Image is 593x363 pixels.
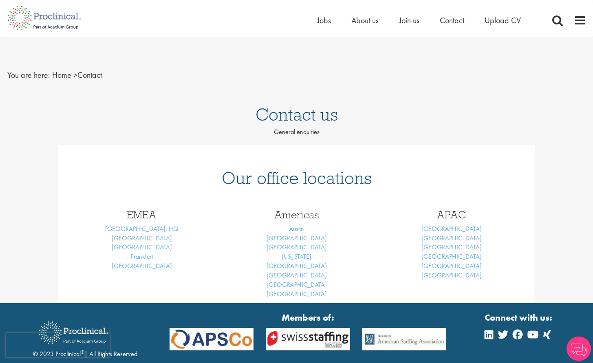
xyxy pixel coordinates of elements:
h1: Our office locations [71,169,523,187]
a: [GEOGRAPHIC_DATA] [267,290,327,298]
a: [US_STATE] [282,252,311,261]
a: Join us [399,15,419,26]
a: [GEOGRAPHIC_DATA] [421,243,482,251]
a: [GEOGRAPHIC_DATA] [267,243,327,251]
span: > [73,70,77,80]
a: Upload CV [485,15,521,26]
h3: Americas [225,209,368,220]
span: You are here: [7,70,50,80]
a: [GEOGRAPHIC_DATA] [421,234,482,242]
a: Contact [440,15,464,26]
strong: Connect with us: [485,311,554,324]
a: [GEOGRAPHIC_DATA] [267,280,327,289]
img: APSCo [163,328,260,350]
a: [GEOGRAPHIC_DATA] [421,271,482,279]
img: APSCo [356,328,453,350]
span: Contact [52,70,102,80]
img: APSCo [260,328,356,350]
a: [GEOGRAPHIC_DATA] [421,252,482,261]
iframe: reCAPTCHA [6,333,110,357]
a: Frankfurt [131,252,153,261]
a: [GEOGRAPHIC_DATA] [267,234,327,242]
a: [GEOGRAPHIC_DATA] [267,262,327,270]
h3: EMEA [71,209,213,220]
img: Chatbot [567,337,591,361]
a: About us [351,15,379,26]
a: [GEOGRAPHIC_DATA], HQ [105,224,179,233]
a: Jobs [317,15,331,26]
a: [GEOGRAPHIC_DATA] [421,262,482,270]
img: Proclinical Recruitment [33,316,115,350]
div: © 2023 Proclinical | All Rights Reserved [33,315,137,359]
strong: Members of: [170,311,447,324]
h3: APAC [380,209,523,220]
a: [GEOGRAPHIC_DATA] [267,271,327,279]
a: breadcrumb link to Home [52,70,71,80]
a: [GEOGRAPHIC_DATA] [421,224,482,233]
a: Austin [289,224,304,233]
a: [GEOGRAPHIC_DATA] [112,234,172,242]
a: [GEOGRAPHIC_DATA] [112,243,172,251]
a: [GEOGRAPHIC_DATA] [112,262,172,270]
